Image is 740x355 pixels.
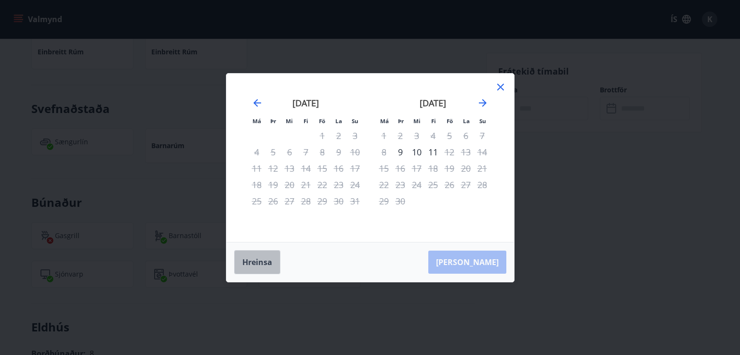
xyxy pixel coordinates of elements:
td: Not available. föstudagur, 19. september 2025 [441,160,458,177]
td: Not available. laugardagur, 6. september 2025 [458,127,474,144]
div: Move forward to switch to the next month. [477,97,489,109]
small: Mi [286,117,293,125]
td: Not available. föstudagur, 29. ágúst 2025 [314,193,330,209]
div: Move backward to switch to the previous month. [251,97,263,109]
small: Má [380,117,389,125]
td: Not available. laugardagur, 13. september 2025 [458,144,474,160]
small: Mi [413,117,421,125]
div: Aðeins innritun í boði [392,144,409,160]
td: Not available. föstudagur, 26. september 2025 [441,177,458,193]
div: 11 [425,144,441,160]
small: Fö [319,117,325,125]
td: Not available. miðvikudagur, 24. september 2025 [409,177,425,193]
div: Aðeins útritun í boði [441,144,458,160]
small: La [335,117,342,125]
td: Not available. mánudagur, 1. september 2025 [376,127,392,144]
td: Not available. fimmtudagur, 25. september 2025 [425,177,441,193]
div: Calendar [238,85,502,230]
div: 10 [409,144,425,160]
td: Not available. þriðjudagur, 23. september 2025 [392,177,409,193]
td: Not available. laugardagur, 20. september 2025 [458,160,474,177]
td: Not available. þriðjudagur, 26. ágúst 2025 [265,193,281,209]
td: Not available. miðvikudagur, 3. september 2025 [409,127,425,144]
td: Not available. þriðjudagur, 2. september 2025 [392,127,409,144]
td: Not available. laugardagur, 9. ágúst 2025 [330,144,347,160]
small: Má [252,117,261,125]
td: Not available. mánudagur, 18. ágúst 2025 [249,177,265,193]
td: Not available. föstudagur, 1. ágúst 2025 [314,127,330,144]
small: Su [479,117,486,125]
td: Not available. fimmtudagur, 21. ágúst 2025 [298,177,314,193]
td: Not available. sunnudagur, 14. september 2025 [474,144,490,160]
td: Not available. sunnudagur, 24. ágúst 2025 [347,177,363,193]
td: Not available. mánudagur, 11. ágúst 2025 [249,160,265,177]
td: Not available. laugardagur, 27. september 2025 [458,177,474,193]
td: Not available. föstudagur, 12. september 2025 [441,144,458,160]
td: Not available. mánudagur, 29. september 2025 [376,193,392,209]
td: Not available. mánudagur, 25. ágúst 2025 [249,193,265,209]
td: Not available. mánudagur, 15. september 2025 [376,160,392,177]
td: Not available. miðvikudagur, 27. ágúst 2025 [281,193,298,209]
td: Choose þriðjudagur, 9. september 2025 as your check-in date. It’s available. [392,144,409,160]
td: Not available. laugardagur, 30. ágúst 2025 [330,193,347,209]
button: Hreinsa [234,250,280,274]
td: Not available. miðvikudagur, 6. ágúst 2025 [281,144,298,160]
td: Not available. mánudagur, 8. september 2025 [376,144,392,160]
td: Not available. mánudagur, 22. september 2025 [376,177,392,193]
td: Not available. fimmtudagur, 18. september 2025 [425,160,441,177]
td: Not available. þriðjudagur, 30. september 2025 [392,193,409,209]
td: Not available. laugardagur, 16. ágúst 2025 [330,160,347,177]
td: Not available. þriðjudagur, 16. september 2025 [392,160,409,177]
small: Þr [270,117,276,125]
small: Fi [431,117,436,125]
small: La [463,117,470,125]
td: Not available. miðvikudagur, 20. ágúst 2025 [281,177,298,193]
td: Not available. föstudagur, 5. september 2025 [441,127,458,144]
strong: [DATE] [292,97,319,109]
td: Not available. föstudagur, 8. ágúst 2025 [314,144,330,160]
td: Not available. sunnudagur, 28. september 2025 [474,177,490,193]
td: Not available. sunnudagur, 21. september 2025 [474,160,490,177]
td: Not available. sunnudagur, 3. ágúst 2025 [347,127,363,144]
small: Þr [398,117,404,125]
td: Choose miðvikudagur, 10. september 2025 as your check-in date. It’s available. [409,144,425,160]
td: Not available. þriðjudagur, 5. ágúst 2025 [265,144,281,160]
td: Not available. sunnudagur, 31. ágúst 2025 [347,193,363,209]
small: Fö [447,117,453,125]
td: Not available. þriðjudagur, 12. ágúst 2025 [265,160,281,177]
td: Not available. föstudagur, 15. ágúst 2025 [314,160,330,177]
td: Not available. laugardagur, 2. ágúst 2025 [330,127,347,144]
td: Not available. miðvikudagur, 17. september 2025 [409,160,425,177]
td: Not available. fimmtudagur, 28. ágúst 2025 [298,193,314,209]
td: Not available. föstudagur, 22. ágúst 2025 [314,177,330,193]
td: Not available. sunnudagur, 10. ágúst 2025 [347,144,363,160]
td: Not available. miðvikudagur, 13. ágúst 2025 [281,160,298,177]
td: Choose fimmtudagur, 11. september 2025 as your check-in date. It’s available. [425,144,441,160]
td: Not available. fimmtudagur, 7. ágúst 2025 [298,144,314,160]
td: Not available. þriðjudagur, 19. ágúst 2025 [265,177,281,193]
td: Not available. fimmtudagur, 4. september 2025 [425,127,441,144]
td: Not available. sunnudagur, 17. ágúst 2025 [347,160,363,177]
small: Fi [304,117,308,125]
td: Not available. mánudagur, 4. ágúst 2025 [249,144,265,160]
strong: [DATE] [420,97,446,109]
small: Su [352,117,358,125]
td: Not available. laugardagur, 23. ágúst 2025 [330,177,347,193]
td: Not available. sunnudagur, 7. september 2025 [474,127,490,144]
td: Not available. fimmtudagur, 14. ágúst 2025 [298,160,314,177]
